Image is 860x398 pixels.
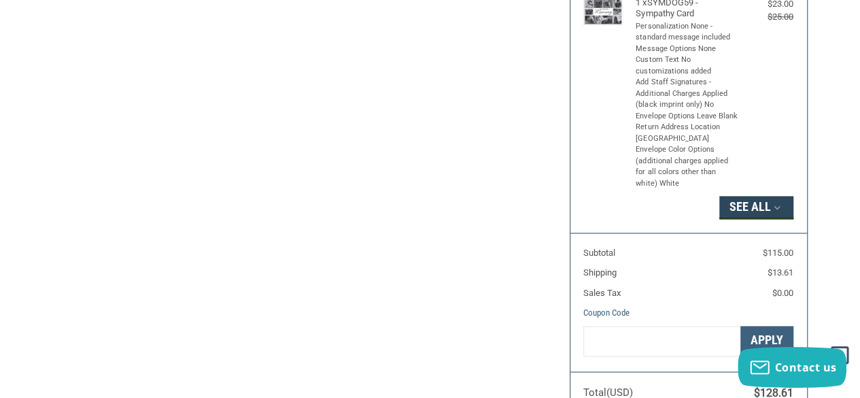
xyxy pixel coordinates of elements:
[775,360,837,375] span: Contact us
[636,122,738,144] li: Return Address Location [GEOGRAPHIC_DATA]
[719,196,793,219] button: See All
[768,267,793,278] span: $13.61
[636,44,738,55] li: Message Options None
[738,347,846,388] button: Contact us
[763,248,793,258] span: $115.00
[636,54,738,77] li: Custom Text No customizations added
[583,326,740,356] input: Gift Certificate or Coupon Code
[636,144,738,189] li: Envelope Color Options (additional charges applied for all colors other than white) White
[583,308,630,318] a: Coupon Code
[740,326,793,356] button: Apply
[636,21,738,44] li: Personalization None - standard message included
[772,288,793,298] span: $0.00
[583,248,615,258] span: Subtotal
[741,10,793,24] div: $25.00
[636,77,738,111] li: Add Staff Signatures - Additional Charges Applied (black imprint only) No
[636,111,738,122] li: Envelope Options Leave Blank
[583,267,617,278] span: Shipping
[583,288,621,298] span: Sales Tax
